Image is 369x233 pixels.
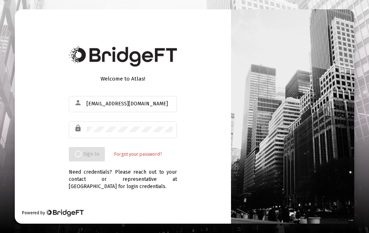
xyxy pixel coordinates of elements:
[86,101,173,107] input: Email or Username
[74,124,83,133] mat-icon: lock
[69,161,177,190] div: Need credentials? Please reach out to your contact or representative at [GEOGRAPHIC_DATA] for log...
[69,75,177,82] div: Welcome to Atlas!
[114,151,162,158] a: Forgot your password?
[69,46,177,67] img: Bridge Financial Technology Logo
[46,209,84,216] img: Bridge Financial Technology Logo
[75,151,99,157] span: Sign In
[22,209,84,216] div: Powered by
[69,147,105,161] button: Sign In
[74,99,83,107] mat-icon: person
